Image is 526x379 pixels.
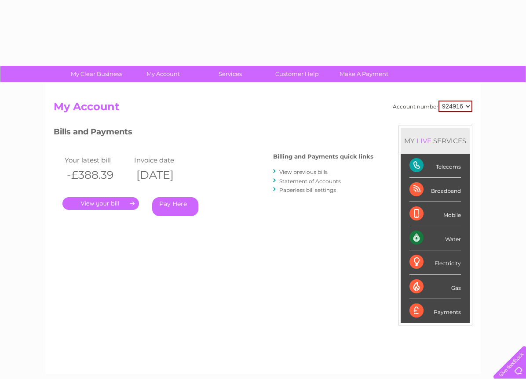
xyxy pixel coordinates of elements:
a: My Clear Business [60,66,133,82]
td: Invoice date [132,154,201,166]
th: [DATE] [132,166,201,184]
a: View previous bills [279,169,328,175]
h4: Billing and Payments quick links [273,153,373,160]
a: Customer Help [261,66,333,82]
a: My Account [127,66,200,82]
div: Mobile [409,202,461,226]
div: Telecoms [409,154,461,178]
td: Your latest bill [62,154,132,166]
div: MY SERVICES [401,128,470,153]
a: Paperless bill settings [279,187,336,193]
a: . [62,197,139,210]
div: Broadband [409,178,461,202]
a: Statement of Accounts [279,178,341,184]
a: Services [194,66,267,82]
th: -£388.39 [62,166,132,184]
div: Payments [409,299,461,323]
div: Water [409,226,461,250]
div: LIVE [415,137,433,145]
h2: My Account [54,101,472,117]
h3: Bills and Payments [54,126,373,141]
div: Gas [409,275,461,299]
div: Account number [393,101,472,112]
a: Pay Here [152,197,198,216]
a: Make A Payment [328,66,400,82]
div: Electricity [409,250,461,274]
